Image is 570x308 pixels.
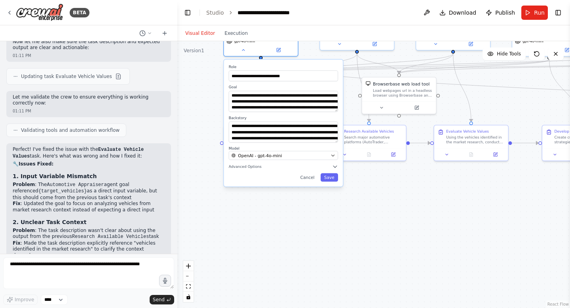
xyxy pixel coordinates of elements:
strong: Fix [13,240,21,246]
button: Hide Tools [483,48,526,60]
label: Role [229,65,338,69]
img: BrowserbaseLoadTool [366,81,370,86]
button: Open in side panel [357,40,391,48]
span: Run [534,9,545,17]
button: fit view [183,281,194,292]
h2: 🔧 [13,161,165,167]
div: Load webpages url in a headless browser using Browserbase and return the contents [373,88,432,98]
button: Save [321,173,338,181]
div: Browserbase web load tool [373,81,429,87]
nav: breadcrumb [206,9,309,17]
span: Hide Tools [497,51,521,57]
code: {target_vehicles} [38,188,87,194]
div: 01:11 PM [13,53,165,59]
code: Automotive Appraiser [47,182,104,188]
button: Execution [220,29,253,38]
g: Edge from e77eafe8-2c92-4fc6-ba4e-28f9059e5a04 to b4344733-1807-4e99-8fe4-c4e07fa722d5 [512,140,538,146]
button: Send [150,295,174,304]
button: Click to speak your automation idea [159,275,171,287]
button: Cancel [296,173,318,181]
g: Edge from 8ccb7248-c2be-4c9e-a4b1-fddc0cbf57ab to e77eafe8-2c92-4fc6-ba4e-28f9059e5a04 [450,53,474,122]
button: Open in side panel [261,46,295,53]
g: Edge from e7835928-c9b1-4553-800c-d9f8cacbb1c6 to b6e03759-48f6-4e07-86aa-6b5c8f7a2093 [354,53,402,73]
div: Using the vehicles identified in the market research, conduct detailed fair market value analysis... [446,135,504,144]
g: Edge from 8ccb7248-c2be-4c9e-a4b1-fddc0cbf57ab to b6e03759-48f6-4e07-86aa-6b5c8f7a2093 [396,53,456,73]
button: zoom out [183,271,194,281]
button: No output available [458,151,484,158]
span: gpt-4o-mini [234,38,255,43]
div: BrowserbaseLoadToolBrowserbase web load toolLoad webpages url in a headless browser using Browser... [361,77,437,114]
li: : The task description wasn't clear about using the output from the previous task [13,228,165,240]
p: Let me validate the crew to ensure everything is working correctly now: [13,94,165,106]
strong: Fix [13,201,21,206]
div: React Flow controls [183,261,194,302]
button: Improve [3,295,38,305]
button: Show right sidebar [553,7,564,18]
button: Hide left sidebar [182,7,193,18]
div: BETA [70,8,89,17]
button: Open in side panel [400,104,434,111]
strong: Problem [13,182,35,187]
button: zoom in [183,261,194,271]
span: Download [449,9,477,17]
a: Studio [206,10,224,16]
label: Model [229,146,338,151]
button: Download [436,6,480,20]
div: Version 1 [184,48,204,54]
div: Research Available Vehicles [344,129,394,134]
label: Backstory [229,116,338,120]
div: Evaluate Vehicle Values [446,129,489,134]
strong: 1. Input Variable Mismatch [13,173,97,179]
button: Start a new chat [158,29,171,38]
p: Now let me also make sure the task description and expected output are clear and actionable: [13,39,165,51]
a: React Flow attribution [547,302,569,306]
button: No output available [356,151,382,158]
button: Open in side panel [454,40,488,48]
span: Advanced Options [229,164,262,169]
div: Evaluate Vehicle ValuesUsing the vehicles identified in the market research, conduct detailed fai... [433,125,509,161]
li: : Updated the goal to focus on analyzing vehicles from market research context instead of expecti... [13,201,165,213]
span: Validating tools and automation workflow [21,127,120,133]
button: Advanced Options [229,164,338,169]
code: Research Available Vehicles [72,234,149,240]
span: OpenAI - gpt-4o-mini [238,152,282,158]
button: OpenAI - gpt-4o-mini [229,151,338,160]
strong: 2. Unclear Task Context [13,219,87,225]
button: Open in side panel [485,151,505,158]
button: Run [521,6,548,20]
button: Open in side panel [383,151,403,158]
strong: Problem [13,228,35,233]
button: Visual Editor [180,29,220,38]
span: Improve [15,297,34,303]
strong: Issues Fixed: [19,161,53,167]
code: Evaluate Vehicle Values [13,147,144,159]
span: Send [153,297,165,303]
img: Logo [16,4,63,21]
g: Edge from e7835928-c9b1-4553-800c-d9f8cacbb1c6 to 55348356-914d-44f3-976b-e6c5da0e0e00 [354,53,372,122]
li: : The agent goal referenced as a direct input variable, but this should come from the previous ta... [13,182,165,201]
g: Edge from 55348356-914d-44f3-976b-e6c5da0e0e00 to e77eafe8-2c92-4fc6-ba4e-28f9059e5a04 [410,140,430,146]
div: Search major automotive platforms (AutoTrader, [DOMAIN_NAME], CarMax, Carvana, Facebook Marketpla... [344,135,402,144]
button: toggle interactivity [183,292,194,302]
p: Perfect! I've fixed the issue with the task. Here's what was wrong and how I fixed it: [13,146,165,160]
label: Goal [229,85,338,89]
button: Switch to previous chat [136,29,155,38]
li: : Made the task description explicitly reference "vehicles identified in the market research" to ... [13,240,165,259]
div: 01:11 PM [13,108,165,114]
span: Publish [495,9,515,17]
button: Publish [483,6,518,20]
span: Updating task Evaluate Vehicle Values [21,73,112,80]
div: Research Available VehiclesSearch major automotive platforms (AutoTrader, [DOMAIN_NAME], CarMax, ... [331,125,407,161]
span: gpt-4o-mini [522,38,543,43]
